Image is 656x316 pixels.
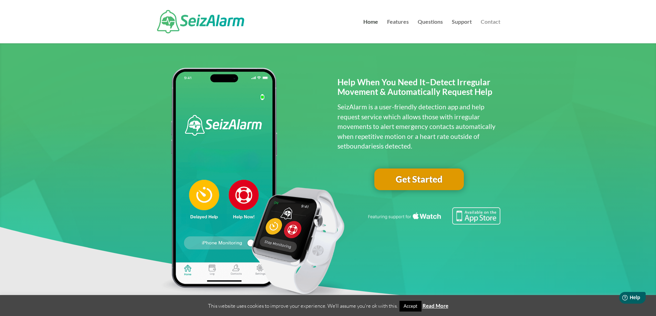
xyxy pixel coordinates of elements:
img: Seizure detection available in the Apple App Store. [367,207,500,225]
a: Questions [418,19,443,43]
iframe: Help widget launcher [595,289,648,308]
a: Features [387,19,409,43]
a: Accept [399,301,421,312]
img: seizalarm-apple-devices [156,68,350,301]
span: This website uses cookies to improve your experience. We'll assume you're ok with this. [208,303,448,309]
img: SeizAlarm [157,10,244,33]
a: Featuring seizure detection support for the Apple Watch [367,218,500,226]
a: Support [452,19,472,43]
p: SeizAlarm is a user-friendly detection app and help request service which allows those with irreg... [337,102,500,151]
a: Read More [423,303,448,309]
a: Get Started [374,168,464,190]
span: boundaries [346,142,379,150]
a: Contact [481,19,500,43]
a: Home [363,19,378,43]
h2: Help When You Need It–Detect Irregular Movement & Automatically Request Help [337,77,500,101]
